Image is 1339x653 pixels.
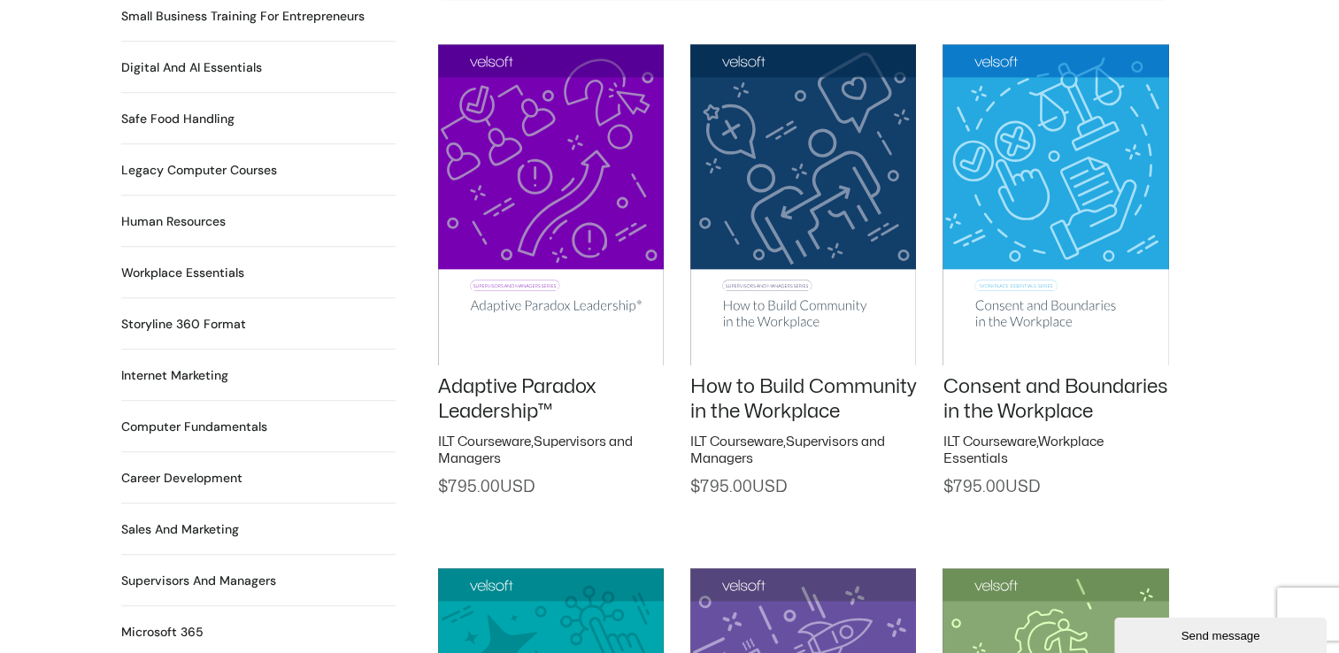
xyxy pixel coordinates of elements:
[690,480,787,495] span: 795.00
[121,520,239,539] a: Visit product category Sales and Marketing
[121,623,204,641] h2: Microsoft 365
[121,7,365,26] h2: Small Business Training for Entrepreneurs
[121,315,246,334] a: Visit product category Storyline 360 Format
[690,435,885,466] a: Supervisors and Managers
[438,435,633,466] a: Supervisors and Managers
[438,480,535,495] span: 795.00
[121,520,239,539] h2: Sales and Marketing
[121,58,262,77] h2: Digital and AI Essentials
[121,58,262,77] a: Visit product category Digital and AI Essentials
[121,161,277,180] a: Visit product category Legacy Computer Courses
[121,264,244,282] a: Visit product category Workplace Essentials
[121,572,276,590] h2: Supervisors and Managers
[121,315,246,334] h2: Storyline 360 Format
[943,435,1035,449] a: ILT Courseware
[121,572,276,590] a: Visit product category Supervisors and Managers
[438,435,531,449] a: ILT Courseware
[121,110,235,128] h2: Safe Food Handling
[121,469,242,488] h2: Career Development
[121,212,226,231] a: Visit product category Human Resources
[121,623,204,641] a: Visit product category Microsoft 365
[121,161,277,180] h2: Legacy Computer Courses
[943,434,1168,468] h2: ,
[121,366,228,385] a: Visit product category Internet Marketing
[121,366,228,385] h2: Internet Marketing
[690,434,916,468] h2: ,
[1114,614,1330,653] iframe: chat widget
[121,418,267,436] a: Visit product category Computer Fundamentals
[121,418,267,436] h2: Computer Fundamentals
[438,480,448,495] span: $
[121,469,242,488] a: Visit product category Career Development
[943,377,1167,422] a: Consent and Boundaries in the Workplace
[438,434,664,468] h2: ,
[690,377,916,422] a: How to Build Community in the Workplace
[438,377,596,422] a: Adaptive Paradox Leadership™
[943,480,1039,495] span: 795.00
[121,212,226,231] h2: Human Resources
[121,264,244,282] h2: Workplace Essentials
[121,7,365,26] a: Visit product category Small Business Training for Entrepreneurs
[943,480,952,495] span: $
[690,435,783,449] a: ILT Courseware
[690,480,700,495] span: $
[121,110,235,128] a: Visit product category Safe Food Handling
